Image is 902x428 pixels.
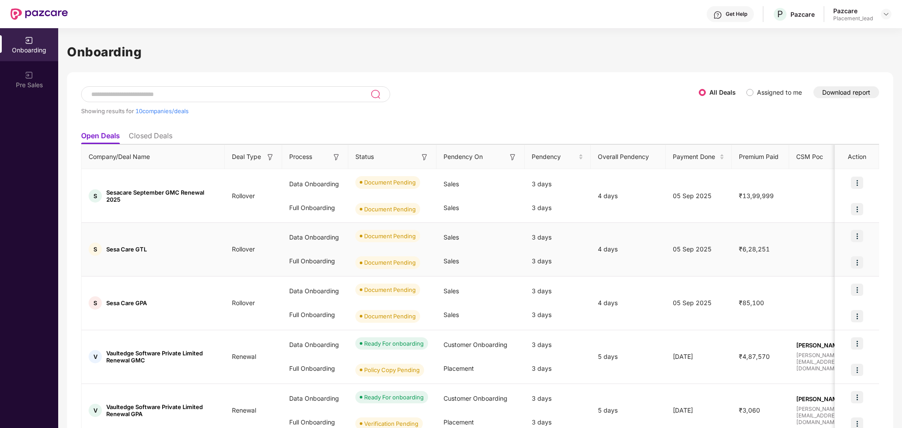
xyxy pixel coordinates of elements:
[282,225,348,249] div: Data Onboarding
[851,203,863,215] img: icon
[106,403,218,417] span: Vaultedge Software Private Limited Renewal GPA
[591,244,666,254] div: 4 days
[266,153,275,162] img: svg+xml;base64,PHN2ZyB3aWR0aD0iMTYiIGhlaWdodD0iMTYiIHZpZXdCb3g9IjAgMCAxNiAxNiIgZmlsbD0ibm9uZSIgeG...
[444,287,459,295] span: Sales
[666,191,732,201] div: 05 Sep 2025
[709,89,736,96] label: All Deals
[525,249,591,273] div: 3 days
[525,172,591,196] div: 3 days
[355,152,374,162] span: Status
[25,36,34,45] img: svg+xml;base64,PHN2ZyB3aWR0aD0iMjAiIGhlaWdodD0iMjAiIHZpZXdCb3g9IjAgMCAyMCAyMCIgZmlsbD0ibm9uZSIgeG...
[525,303,591,327] div: 3 days
[106,299,147,306] span: Sesa Care GPA
[757,89,802,96] label: Assigned to me
[851,337,863,350] img: icon
[89,243,102,256] div: S
[796,152,823,162] span: CSM Poc
[225,299,262,306] span: Rollover
[232,152,261,162] span: Deal Type
[851,177,863,189] img: icon
[796,342,870,349] span: [PERSON_NAME]
[851,364,863,376] img: icon
[225,406,263,414] span: Renewal
[444,257,459,265] span: Sales
[713,11,722,19] img: svg+xml;base64,PHN2ZyBpZD0iSGVscC0zMngzMiIgeG1sbnM9Imh0dHA6Ly93d3cudzMub3JnLzIwMDAvc3ZnIiB3aWR0aD...
[282,172,348,196] div: Data Onboarding
[525,196,591,220] div: 3 days
[666,298,732,308] div: 05 Sep 2025
[790,10,815,18] div: Pazcare
[796,352,870,372] span: [PERSON_NAME][EMAIL_ADDRESS][DOMAIN_NAME]
[851,230,863,242] img: icon
[25,71,34,80] img: svg+xml;base64,PHN2ZyB3aWR0aD0iMjAiIGhlaWdodD0iMjAiIHZpZXdCb3g9IjAgMCAyMCAyMCIgZmlsbD0ibm9uZSIgeG...
[732,353,777,360] span: ₹4,87,570
[444,365,474,372] span: Placement
[282,249,348,273] div: Full Onboarding
[89,404,102,417] div: V
[81,131,120,144] li: Open Deals
[883,11,890,18] img: svg+xml;base64,PHN2ZyBpZD0iRHJvcGRvd24tMzJ4MzIiIHhtbG5zPSJodHRwOi8vd3d3LnczLm9yZy8yMDAwL3N2ZyIgd2...
[796,406,870,425] span: [PERSON_NAME][EMAIL_ADDRESS][DOMAIN_NAME]
[370,89,380,100] img: svg+xml;base64,PHN2ZyB3aWR0aD0iMjQiIGhlaWdodD0iMjUiIHZpZXdCb3g9IjAgMCAyNCAyNSIgZmlsbD0ibm9uZSIgeG...
[732,406,767,414] span: ₹3,060
[444,418,474,426] span: Placement
[282,279,348,303] div: Data Onboarding
[525,387,591,410] div: 3 days
[364,178,416,187] div: Document Pending
[106,246,147,253] span: Sesa Care GTL
[851,256,863,269] img: icon
[444,152,483,162] span: Pendency On
[777,9,783,19] span: P
[591,352,666,362] div: 5 days
[364,419,418,428] div: Verification Pending
[67,42,893,62] h1: Onboarding
[444,233,459,241] span: Sales
[525,357,591,380] div: 3 days
[732,299,771,306] span: ₹85,100
[129,131,172,144] li: Closed Deals
[525,333,591,357] div: 3 days
[135,107,189,114] span: 10 companies/deals
[332,153,341,162] img: svg+xml;base64,PHN2ZyB3aWR0aD0iMTYiIGhlaWdodD0iMTYiIHZpZXdCb3g9IjAgMCAxNiAxNiIgZmlsbD0ibm9uZSIgeG...
[225,245,262,253] span: Rollover
[851,310,863,322] img: icon
[364,285,416,294] div: Document Pending
[282,387,348,410] div: Data Onboarding
[444,395,507,402] span: Customer Onboarding
[364,339,424,348] div: Ready For onboarding
[282,303,348,327] div: Full Onboarding
[796,395,870,402] span: [PERSON_NAME]
[666,352,732,362] div: [DATE]
[420,153,429,162] img: svg+xml;base64,PHN2ZyB3aWR0aD0iMTYiIGhlaWdodD0iMTYiIHZpZXdCb3g9IjAgMCAxNiAxNiIgZmlsbD0ibm9uZSIgeG...
[89,189,102,203] div: S
[833,15,873,22] div: Placement_lead
[508,153,517,162] img: svg+xml;base64,PHN2ZyB3aWR0aD0iMTYiIGhlaWdodD0iMTYiIHZpZXdCb3g9IjAgMCAxNiAxNiIgZmlsbD0ibm9uZSIgeG...
[732,245,777,253] span: ₹6,28,251
[525,145,591,169] th: Pendency
[673,152,718,162] span: Payment Done
[835,145,879,169] th: Action
[532,152,577,162] span: Pendency
[591,191,666,201] div: 4 days
[666,406,732,415] div: [DATE]
[106,350,218,364] span: Vaultedge Software Private Limited Renewal GMC
[89,296,102,310] div: S
[732,192,781,199] span: ₹13,99,999
[282,357,348,380] div: Full Onboarding
[82,145,225,169] th: Company/Deal Name
[591,298,666,308] div: 4 days
[444,311,459,318] span: Sales
[591,406,666,415] div: 5 days
[851,284,863,296] img: icon
[444,180,459,188] span: Sales
[364,312,416,321] div: Document Pending
[833,7,873,15] div: Pazcare
[282,333,348,357] div: Data Onboarding
[444,341,507,348] span: Customer Onboarding
[89,350,102,363] div: V
[851,391,863,403] img: icon
[225,192,262,199] span: Rollover
[525,279,591,303] div: 3 days
[11,8,68,20] img: New Pazcare Logo
[444,204,459,211] span: Sales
